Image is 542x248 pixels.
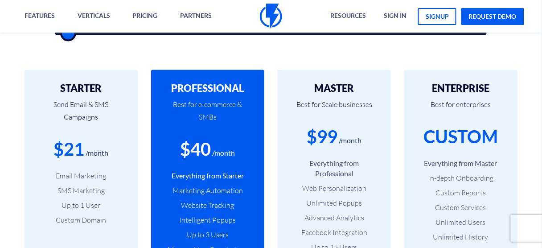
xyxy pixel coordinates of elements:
[164,215,251,226] li: Intelligent Popups
[418,159,504,169] li: Everything from Master
[418,188,504,198] li: Custom Reports
[38,201,124,211] li: Up to 1 User
[54,137,85,162] div: $21
[164,186,251,196] li: Marketing Automation
[164,230,251,240] li: Up to 3 Users
[181,137,211,162] div: $40
[418,232,504,243] li: Unlimited History
[164,94,251,137] p: Best for e-commerce & SMBs
[164,201,251,211] li: Website Tracking
[38,186,124,196] li: SMS Marketing
[307,124,338,150] div: $99
[213,149,235,159] div: /month
[291,159,378,179] li: Everything from Professional
[418,218,504,228] li: Unlimited Users
[418,8,456,25] a: signup
[38,215,124,226] li: Custom Domain
[38,94,124,137] p: Send Email & SMS Campaigns
[418,83,504,94] h2: ENTERPRISE
[164,83,251,94] h2: PROFESSIONAL
[38,83,124,94] h2: STARTER
[38,171,124,182] li: Email Marketing
[86,149,109,159] div: /month
[291,198,378,209] li: Unlimited Popups
[291,213,378,223] li: Advanced Analytics
[291,94,378,124] p: Best for Scale businesses
[291,228,378,238] li: Facebook Integration
[423,124,498,150] div: CUSTOM
[291,83,378,94] h2: MASTER
[418,94,504,124] p: Best for enterprises
[164,171,251,182] li: Everything from Starter
[291,184,378,194] li: Web Personalization
[418,174,504,184] li: In-depth Onboarding
[461,8,524,25] a: request demo
[339,136,362,146] div: /month
[418,203,504,213] li: Custom Services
